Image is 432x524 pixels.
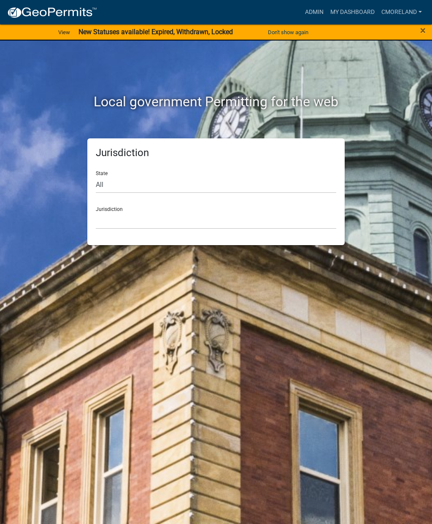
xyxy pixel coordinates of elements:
[302,4,327,20] a: Admin
[420,25,426,35] button: Close
[78,28,233,36] strong: New Statuses available! Expired, Withdrawn, Locked
[420,24,426,36] span: ×
[96,147,336,159] h5: Jurisdiction
[265,25,312,39] button: Don't show again
[378,4,425,20] a: cmoreland
[327,4,378,20] a: My Dashboard
[55,25,73,39] a: View
[20,94,412,110] h2: Local government Permitting for the web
